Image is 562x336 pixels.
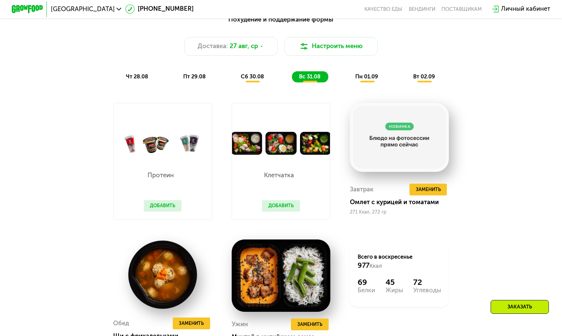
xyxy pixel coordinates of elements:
span: вт 02.09 [413,73,435,80]
span: чт 28.08 [126,73,148,80]
div: Заказать [491,300,549,314]
span: пн 01.09 [355,73,378,80]
button: Заменить [409,184,447,195]
button: Добавить [144,200,181,212]
span: вс 31.08 [299,73,321,80]
div: Обед [113,318,129,329]
div: Белки [358,287,375,294]
span: сб 30.08 [241,73,264,80]
div: 69 [358,278,375,287]
span: Заменить [416,186,441,193]
button: Настроить меню [284,37,378,56]
div: 45 [386,278,403,287]
span: Заменить [297,321,322,328]
div: Ужин [232,319,248,330]
div: поставщикам [441,6,482,12]
span: пт 29.08 [183,73,206,80]
div: Жиры [386,287,403,294]
span: Доставка: [198,42,228,51]
div: 72 [413,278,441,287]
div: Всего в воскресенье [358,253,441,270]
div: 271 Ккал, 272 гр [350,210,449,215]
a: Качество еды [364,6,402,12]
span: Заменить [179,320,204,327]
div: Завтрак [350,184,373,195]
button: Добавить [262,200,300,212]
a: [PHONE_NUMBER] [125,4,194,14]
p: Клетчатка [262,172,296,179]
a: Вендинги [409,6,435,12]
button: Заменить [173,318,210,329]
button: Заменить [291,319,328,330]
span: 977 [358,261,369,269]
div: Углеводы [413,287,441,294]
span: [GEOGRAPHIC_DATA] [51,6,115,12]
div: Похудение и поддержание формы [50,15,512,25]
span: 27 авг, ср [230,42,258,51]
div: Личный кабинет [501,4,550,14]
p: Протеин [144,172,178,179]
div: Омлет с курицей и томатами [350,198,455,206]
span: Ккал [369,263,382,269]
